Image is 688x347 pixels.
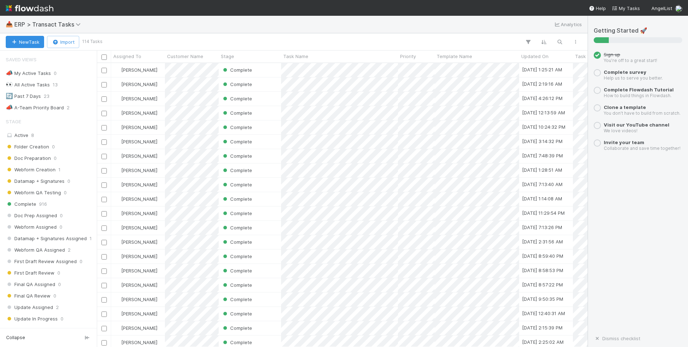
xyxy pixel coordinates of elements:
img: avatar_11833ecc-818b-4748-aee0-9d6cf8466369.png [114,153,120,159]
span: Doc Prep Assigned [6,211,57,220]
span: Complete [222,182,252,187]
a: Complete survey [604,69,646,75]
span: [PERSON_NAME] [121,81,157,87]
img: avatar_11833ecc-818b-4748-aee0-9d6cf8466369.png [114,325,120,331]
input: Toggle Row Selected [101,211,107,217]
div: Complete [222,267,252,274]
input: Toggle Row Selected [101,82,107,87]
div: All Active Tasks [6,80,50,89]
span: [PERSON_NAME] [121,167,157,173]
span: Template Name [437,53,472,60]
span: [PERSON_NAME] [121,339,157,345]
span: Complete [222,196,252,202]
div: Complete [222,238,252,246]
span: Complete [222,325,252,331]
img: avatar_11833ecc-818b-4748-aee0-9d6cf8466369.png [114,81,120,87]
div: [DATE] 8:58:53 PM [522,267,563,274]
span: Sign up [604,52,620,57]
span: Complete [222,110,252,116]
span: 👀 [6,81,13,87]
small: 114 Tasks [82,38,103,45]
a: Analytics [554,20,582,29]
input: Toggle Row Selected [101,283,107,288]
div: [DATE] 7:13:26 PM [522,224,562,231]
span: Saved Views [6,52,37,67]
img: avatar_11833ecc-818b-4748-aee0-9d6cf8466369.png [114,110,120,116]
div: [DATE] 8:59:40 PM [522,252,563,260]
img: avatar_11833ecc-818b-4748-aee0-9d6cf8466369.png [114,282,120,288]
a: Invite your team [604,139,644,145]
div: [PERSON_NAME] [114,124,157,131]
img: avatar_11833ecc-818b-4748-aee0-9d6cf8466369.png [114,167,120,173]
span: 23 [44,92,49,101]
div: [PERSON_NAME] [114,66,157,73]
img: avatar_11833ecc-818b-4748-aee0-9d6cf8466369.png [114,296,120,302]
span: [PERSON_NAME] [121,325,157,331]
a: Visit our YouTube channel [604,122,669,128]
span: 📣 [6,70,13,76]
a: My Tasks [612,5,640,12]
span: 0 [57,268,60,277]
div: [PERSON_NAME] [114,296,157,303]
img: avatar_11833ecc-818b-4748-aee0-9d6cf8466369.png [114,225,120,230]
span: First Draft Review [6,268,54,277]
div: Help [589,5,606,12]
span: Complete [222,167,252,173]
span: Stage [6,114,21,129]
span: My Tasks [612,5,640,11]
input: Toggle Row Selected [101,297,107,303]
span: Webform Assigned [6,223,57,232]
a: Complete Flowdash Tutorial [604,87,674,92]
img: logo-inverted-e16ddd16eac7371096b0.svg [6,2,53,14]
div: Complete [222,181,252,188]
div: [PERSON_NAME] [114,310,157,317]
span: 8 [31,132,34,138]
div: [DATE] 4:26:12 PM [522,95,563,102]
div: Complete [222,224,252,231]
span: 0 [61,314,63,323]
span: Complete [222,253,252,259]
span: [PERSON_NAME] [121,253,157,259]
span: Clone a template [604,104,646,110]
div: [PERSON_NAME] [114,195,157,203]
span: Webform QA Testing [6,188,61,197]
img: avatar_11833ecc-818b-4748-aee0-9d6cf8466369.png [114,96,120,101]
div: Active [6,131,95,140]
span: 13 [53,80,58,89]
span: Complete [222,96,252,101]
span: [PERSON_NAME] [121,153,157,159]
div: Complete [222,109,252,117]
span: Webform Creation [6,165,56,174]
span: Webform QA Assigned [6,246,65,255]
span: [PERSON_NAME] [121,110,157,116]
div: [PERSON_NAME] [114,324,157,332]
div: A-Team Priority Board [6,103,64,112]
div: [PERSON_NAME] [114,238,157,246]
span: QA Feedback Assigned [6,326,66,335]
input: Toggle Row Selected [101,154,107,159]
div: [DATE] 10:24:32 PM [522,123,565,130]
span: [PERSON_NAME] [121,311,157,317]
div: [DATE] 2:31:56 AM [522,238,563,245]
span: Folder Creation [6,142,49,151]
span: 0 [64,188,67,197]
span: Complete [222,210,252,216]
span: [PERSON_NAME] [121,67,157,73]
div: [DATE] 2:15:39 PM [522,324,563,331]
div: [DATE] 12:40:31 AM [522,310,565,317]
span: [PERSON_NAME] [121,196,157,202]
input: Toggle Row Selected [101,168,107,173]
span: [PERSON_NAME] [121,182,157,187]
span: Complete [222,225,252,230]
small: Collaborate and save time together! [604,146,680,151]
input: Toggle Row Selected [101,312,107,317]
div: Complete [222,152,252,160]
h5: Getting Started 🚀 [594,27,682,34]
span: 1 [90,234,92,243]
div: Complete [222,281,252,289]
div: [DATE] 2:25:02 AM [522,338,564,346]
img: avatar_11833ecc-818b-4748-aee0-9d6cf8466369.png [114,253,120,259]
div: [PERSON_NAME] [114,81,157,88]
div: [PERSON_NAME] [114,253,157,260]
